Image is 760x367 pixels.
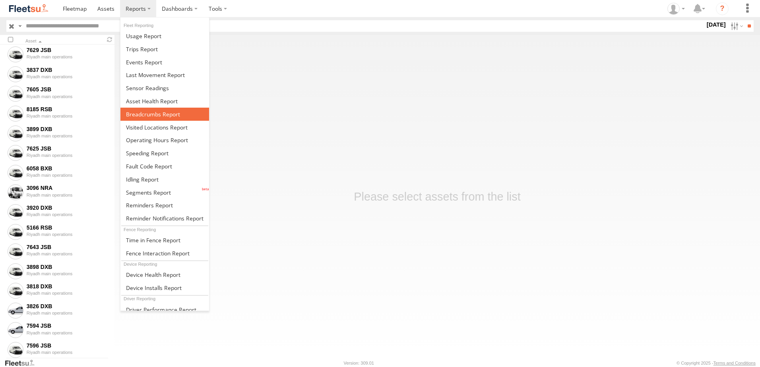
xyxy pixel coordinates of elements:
[716,2,729,15] i: ?
[27,46,107,54] div: 7629 JSB -
[27,114,107,118] div: Riyadh main operations
[27,126,107,133] div: 3899 DXB -
[120,42,209,56] a: Trips Report
[27,66,107,73] div: 3837 DXB -
[120,303,209,316] a: Driver Performance Report
[120,281,209,294] a: Device Installs Report
[27,184,107,191] div: 3096 NRA -
[120,108,209,121] a: Breadcrumbs Report
[27,145,107,152] div: 7625 JSB -
[120,247,209,260] a: Fence Interaction Report
[27,153,107,158] div: Riyadh main operations
[120,95,209,108] a: Asset Health Report
[27,350,107,355] div: Riyadh main operations
[120,68,209,81] a: Last Movement Report
[17,20,23,32] label: Search Query
[25,39,102,43] div: Click to Sort
[27,251,107,256] div: Riyadh main operations
[27,74,107,79] div: Riyadh main operations
[705,20,727,29] label: [DATE]
[120,133,209,147] a: Asset Operating Hours Report
[120,81,209,95] a: Sensor Readings
[27,330,107,335] div: Riyadh main operations
[665,3,688,15] div: Mussab Ali
[120,160,209,173] a: Fault Code Report
[120,29,209,42] a: Usage Report
[27,291,107,296] div: Riyadh main operations
[120,234,209,247] a: Time in Fences Report
[27,342,107,349] div: 7596 JSB -
[27,86,107,93] div: 7605 JSB -
[27,212,107,217] div: Riyadh main operations
[8,3,49,14] img: fleetsu-logo-horizontal.svg
[120,212,209,225] a: Service Reminder Notifications Report
[120,186,209,199] a: Segments Report
[27,173,107,178] div: Riyadh main operations
[120,268,209,281] a: Device Health Report
[120,173,209,186] a: Idling Report
[713,361,756,365] a: Terms and Conditions
[27,283,107,290] div: 3818 DXB -
[27,106,107,113] div: 8185 RSB -
[344,361,374,365] div: Version: 309.01
[27,224,107,231] div: 5166 RSB -
[120,121,209,134] a: Visited Locations Report
[27,263,107,270] div: 3898 DXB -
[27,271,107,276] div: Riyadh main operations
[120,199,209,212] a: Reminders Report
[727,20,744,32] label: Search Filter Options
[27,133,107,138] div: Riyadh main operations
[27,54,107,59] div: Riyadh main operations
[27,232,107,237] div: Riyadh main operations
[27,94,107,99] div: Riyadh main operations
[27,311,107,315] div: Riyadh main operations
[27,322,107,329] div: 7594 JSB -
[27,303,107,310] div: 3826 DXB -
[27,193,107,197] div: Riyadh main operations
[27,204,107,211] div: 3920 DXB -
[27,165,107,172] div: 6058 BXB -
[27,243,107,251] div: 7643 JSB -
[120,147,209,160] a: Fleet Speed Report
[120,56,209,69] a: Full Events Report
[105,36,114,43] span: Refresh
[677,361,756,365] div: © Copyright 2025 -
[4,359,41,367] a: Visit our Website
